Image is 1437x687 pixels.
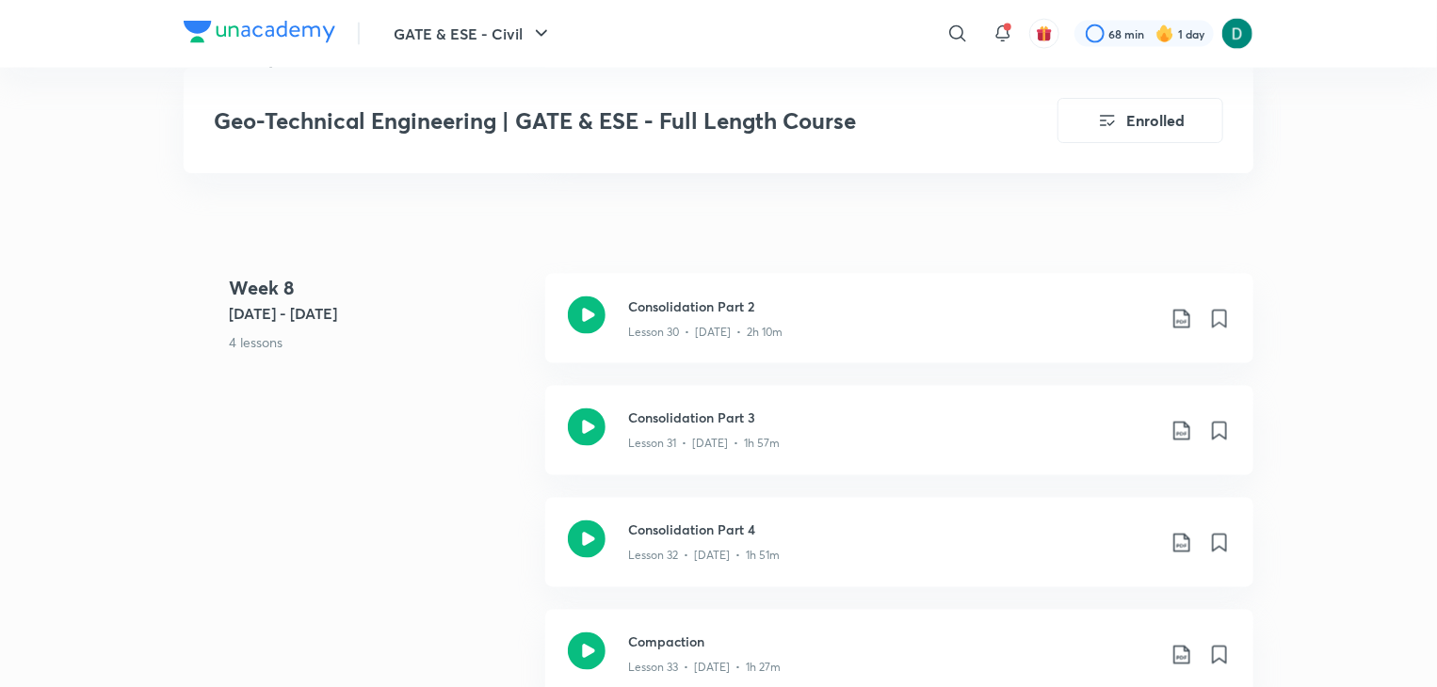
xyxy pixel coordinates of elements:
[229,332,530,352] p: 4 lessons
[545,386,1253,498] a: Consolidation Part 3Lesson 31 • [DATE] • 1h 57m
[628,520,1155,540] h3: Consolidation Part 4
[545,274,1253,386] a: Consolidation Part 2Lesson 30 • [DATE] • 2h 10m
[545,498,1253,610] a: Consolidation Part 4Lesson 32 • [DATE] • 1h 51m
[184,21,335,48] a: Company Logo
[1221,18,1253,50] img: Diksha Mishra
[1029,19,1059,49] button: avatar
[628,660,781,677] p: Lesson 33 • [DATE] • 1h 27m
[628,548,780,565] p: Lesson 32 • [DATE] • 1h 51m
[1155,24,1174,43] img: streak
[184,21,335,43] img: Company Logo
[628,632,1155,652] h3: Compaction
[382,15,564,53] button: GATE & ESE - Civil
[628,408,1155,428] h3: Consolidation Part 3
[628,324,783,341] p: Lesson 30 • [DATE] • 2h 10m
[628,296,1155,316] h3: Consolidation Part 2
[229,274,530,302] h4: Week 8
[1058,98,1223,143] button: Enrolled
[229,302,530,325] h5: [DATE] - [DATE]
[1036,25,1053,42] img: avatar
[628,436,780,453] p: Lesson 31 • [DATE] • 1h 57m
[214,107,951,135] h3: Geo-Technical Engineering | GATE & ESE - Full Length Course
